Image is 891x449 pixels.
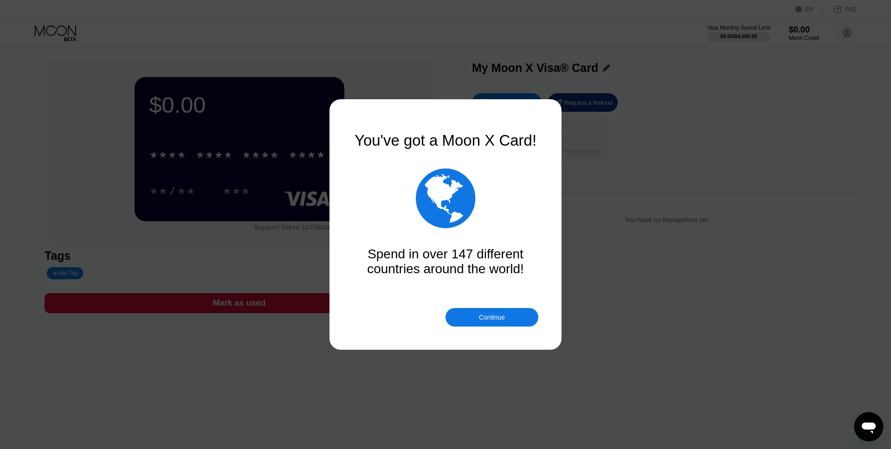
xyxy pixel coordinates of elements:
div: Spend in over 147 different countries around the world! [353,247,538,276]
div: Continue [445,308,538,327]
div:  [416,163,476,233]
div:  [353,163,538,233]
div: Continue [479,314,505,321]
div: You've got a Moon X Card! [353,132,538,149]
iframe: Button to launch messaging window [854,412,884,442]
